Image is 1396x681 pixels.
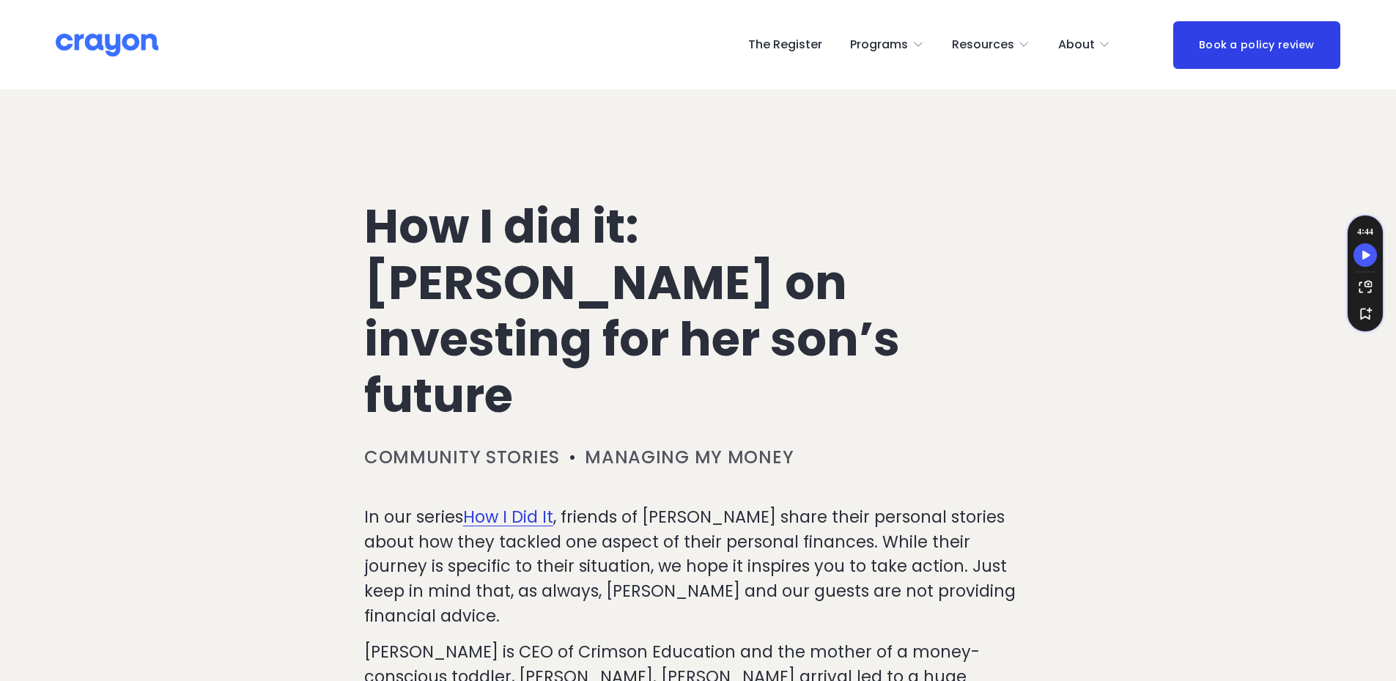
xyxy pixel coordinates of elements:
[463,505,553,529] a: How I Did It
[1173,21,1340,69] a: Book a policy review
[364,445,560,469] a: Community stories
[952,34,1014,56] span: Resources
[364,505,1032,628] p: In our series , friends of [PERSON_NAME] share their personal stories about how they tackled one ...
[952,33,1030,56] a: folder dropdown
[364,199,1032,424] h1: How I did it: [PERSON_NAME] on investing for her son’s future
[1058,34,1095,56] span: About
[850,34,908,56] span: Programs
[56,32,158,58] img: Crayon
[1058,33,1111,56] a: folder dropdown
[748,33,822,56] a: The Register
[585,445,794,469] a: Managing my money
[850,33,924,56] a: folder dropdown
